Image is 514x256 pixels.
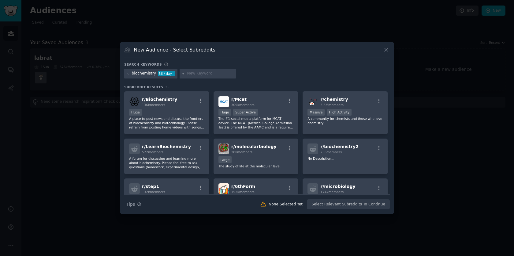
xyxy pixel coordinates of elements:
[231,190,255,194] span: 153k members
[327,109,352,116] div: High Activity
[158,71,175,76] div: 56 / day
[142,150,163,154] span: 522 members
[307,117,383,125] p: A community for chemists and those who love chemistry
[218,117,294,129] p: The #1 social media platform for MCAT advice. The MCAT (Medical College Admission Test) is offere...
[231,150,252,154] span: 28k members
[307,156,383,161] p: No Description...
[231,184,255,189] span: r/ 6thForm
[129,156,204,169] p: A forum for discussing and learning more about biochemistry. Please feel free to ask questions (h...
[307,109,325,116] div: Massive
[124,199,143,210] button: Tips
[187,71,234,76] input: New Keyword
[142,184,159,189] span: r/ step1
[320,144,358,149] span: r/ biochemistry2
[269,202,303,207] div: None Selected Yet
[320,103,344,107] span: 3.8M members
[132,71,156,76] div: biochemistry
[218,156,232,163] div: Large
[142,144,191,149] span: r/ LearnBiochemistry
[129,109,142,116] div: Huge
[320,97,348,102] span: r/ chemistry
[218,183,229,194] img: 6thForm
[320,150,342,154] span: 256 members
[218,164,294,168] p: The study of life at the molecular level.
[307,96,318,107] img: chemistry
[218,109,231,116] div: Huge
[142,97,177,102] span: r/ Biochemistry
[129,96,140,107] img: Biochemistry
[218,143,229,154] img: molecularbiology
[218,96,229,107] img: Mcat
[129,117,204,129] p: A place to post news and discuss the frontiers of biochemistry and biotechnology. Please refrain ...
[231,97,247,102] span: r/ Mcat
[126,201,135,208] span: Tips
[142,190,165,194] span: 132k members
[124,62,162,67] h3: Search keywords
[231,103,255,107] span: 309k members
[134,47,215,53] h3: New Audience - Select Subreddits
[231,144,277,149] span: r/ molecularbiology
[320,184,355,189] span: r/ microbiology
[142,103,165,107] span: 136k members
[233,109,258,116] div: Super Active
[124,85,163,89] span: Subreddit Results
[320,190,344,194] span: 174k members
[165,85,169,89] span: 25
